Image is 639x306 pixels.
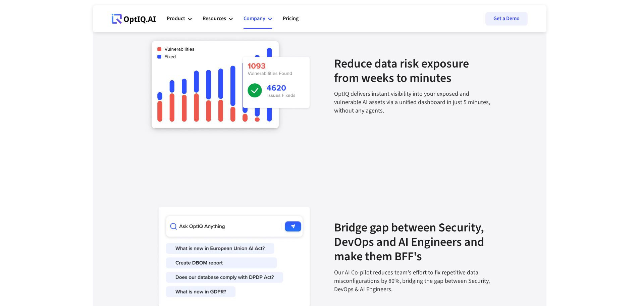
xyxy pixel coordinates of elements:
[167,9,192,29] div: Product
[485,12,528,26] a: Get a Demo
[203,14,226,23] div: Resources
[334,268,495,294] div: Our AI Co-pilot reduces team's effort to fix repetitive data misconfigurations by 80%, bridging t...
[334,55,469,87] strong: Reduce data risk exposure from weeks to minutes
[244,9,272,29] div: Company
[244,14,265,23] div: Company
[334,90,495,115] div: OptIQ delivers instant visibility into your exposed and vulnerable AI assets via a unified dashbo...
[334,219,484,265] strong: Bridge gap between Security, DevOps and AI Engineers and make them BFF's
[283,9,299,29] a: Pricing
[167,14,185,23] div: Product
[203,9,233,29] div: Resources
[112,9,156,29] a: Webflow Homepage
